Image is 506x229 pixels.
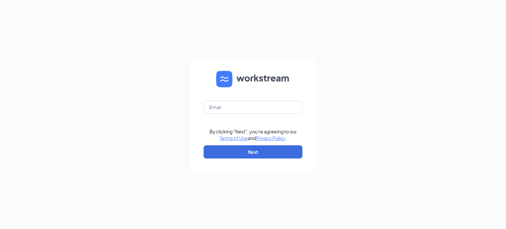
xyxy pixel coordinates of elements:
[256,135,285,141] a: Privacy Policy
[220,135,248,141] a: Terms of Use
[216,71,290,87] img: WS logo and Workstream text
[204,145,302,158] button: Next
[210,128,297,141] div: By clicking "Next", you're agreeing to our and .
[204,100,302,114] input: Email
